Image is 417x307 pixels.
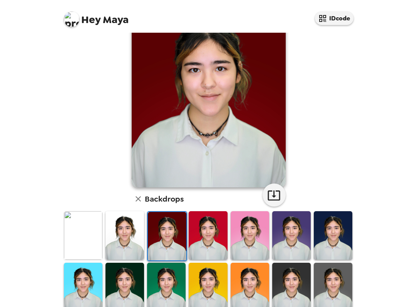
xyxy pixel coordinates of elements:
img: Original [64,211,102,259]
img: profile pic [64,12,79,27]
span: Hey [81,13,100,27]
img: user [132,4,286,187]
h6: Backdrops [145,193,184,205]
button: IDcode [315,12,353,25]
span: Maya [64,8,129,25]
